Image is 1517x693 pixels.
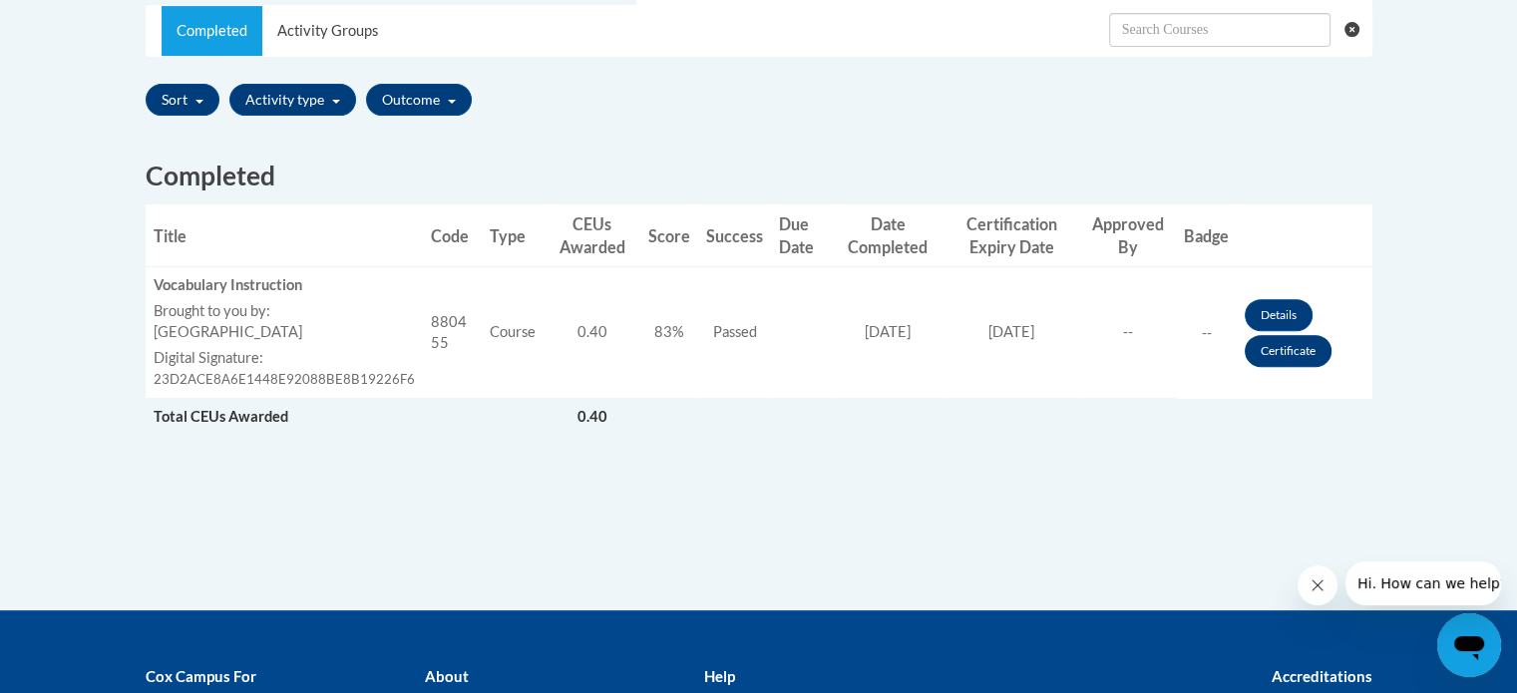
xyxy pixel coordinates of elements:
[1176,267,1237,399] td: --
[703,667,734,685] b: Help
[865,323,911,340] span: [DATE]
[1245,299,1313,331] a: Details button
[1080,204,1176,267] th: Approved By
[162,6,262,56] a: Completed
[544,204,640,267] th: CEUs Awarded
[154,275,415,296] div: Vocabulary Instruction
[1345,561,1501,605] iframe: Message from company
[834,204,943,267] th: Date Completed
[544,399,640,436] td: 0.40
[146,84,219,116] button: Sort
[698,267,771,399] td: Passed
[698,204,771,267] th: Success
[154,323,302,340] span: [GEOGRAPHIC_DATA]
[1245,335,1331,367] a: Certificate
[12,14,162,30] span: Hi. How can we help?
[366,84,472,116] button: Outcome
[654,323,684,340] span: 83%
[154,348,415,369] label: Digital Signature:
[988,323,1034,340] span: [DATE]
[1080,267,1176,399] td: --
[1237,267,1371,399] td: Actions
[1080,399,1176,436] td: Actions
[424,667,468,685] b: About
[423,267,483,399] td: 880455
[640,204,698,267] th: Score
[1298,565,1337,605] iframe: Close message
[154,301,415,322] label: Brought to you by:
[1237,204,1371,267] th: Actions
[1272,667,1372,685] b: Accreditations
[229,84,356,116] button: Activity type
[943,204,1080,267] th: Certification Expiry Date
[262,6,393,56] a: Activity Groups
[1344,6,1371,54] button: Clear searching
[146,158,1372,194] h2: Completed
[154,371,415,387] span: 23D2ACE8A6E1448E92088BE8B19226F6
[423,204,483,267] th: Code
[482,267,544,399] td: Course
[482,204,544,267] th: Type
[1109,13,1330,47] input: Search Withdrawn Transcripts
[1176,204,1237,267] th: Badge
[1437,613,1501,677] iframe: Button to launch messaging window
[771,204,834,267] th: Due Date
[146,204,423,267] th: Title
[146,667,256,685] b: Cox Campus For
[154,408,288,425] span: Total CEUs Awarded
[552,322,632,343] div: 0.40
